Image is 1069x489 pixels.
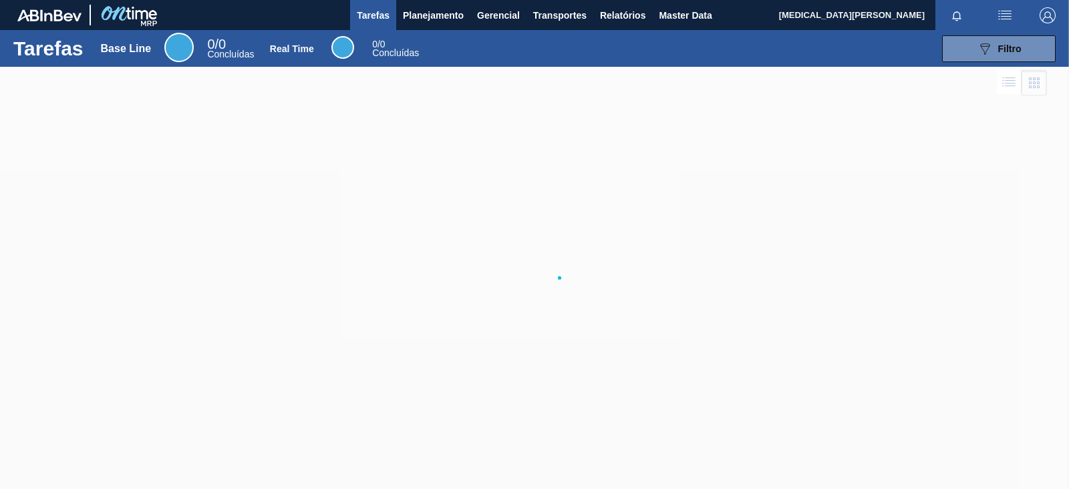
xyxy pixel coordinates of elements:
[207,49,254,59] span: Concluídas
[101,43,152,55] div: Base Line
[1040,7,1056,23] img: Logout
[331,36,354,59] div: Real Time
[997,7,1013,23] img: userActions
[600,7,645,23] span: Relatórios
[207,37,214,51] span: 0
[998,43,1022,54] span: Filtro
[477,7,520,23] span: Gerencial
[372,39,377,49] span: 0
[164,33,194,62] div: Base Line
[357,7,390,23] span: Tarefas
[372,39,385,49] span: / 0
[207,37,226,51] span: / 0
[13,41,84,56] h1: Tarefas
[935,6,978,25] button: Notificações
[372,40,419,57] div: Real Time
[372,47,419,58] span: Concluídas
[659,7,712,23] span: Master Data
[403,7,464,23] span: Planejamento
[17,9,82,21] img: TNhmsLtSVTkK8tSr43FrP2fwEKptu5GPRR3wAAAABJRU5ErkJggg==
[533,7,587,23] span: Transportes
[942,35,1056,62] button: Filtro
[270,43,314,54] div: Real Time
[207,39,254,59] div: Base Line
